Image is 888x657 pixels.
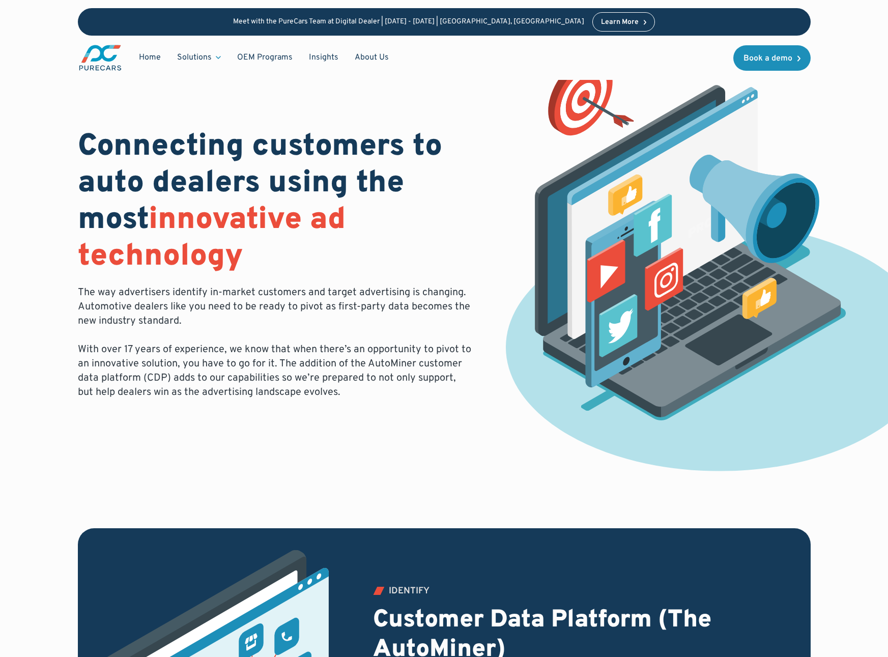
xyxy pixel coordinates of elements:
div: Solutions [177,52,212,63]
div: Solutions [169,48,229,67]
div: IDENTIFY [389,587,429,596]
span: innovative ad technology [78,201,346,276]
a: Insights [301,48,347,67]
h1: Connecting customers to auto dealers using the most [78,129,474,275]
p: The way advertisers identify in-market customers and target advertising is changing. Automotive d... [78,285,474,399]
a: About Us [347,48,397,67]
a: Learn More [592,12,655,32]
img: purecars logo [78,44,123,72]
a: Home [131,48,169,67]
p: Meet with the PureCars Team at Digital Dealer | [DATE] - [DATE] | [GEOGRAPHIC_DATA], [GEOGRAPHIC_... [233,18,584,26]
div: Learn More [601,19,639,26]
a: OEM Programs [229,48,301,67]
a: main [78,44,123,72]
a: Book a demo [733,45,811,71]
div: Book a demo [743,54,792,63]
